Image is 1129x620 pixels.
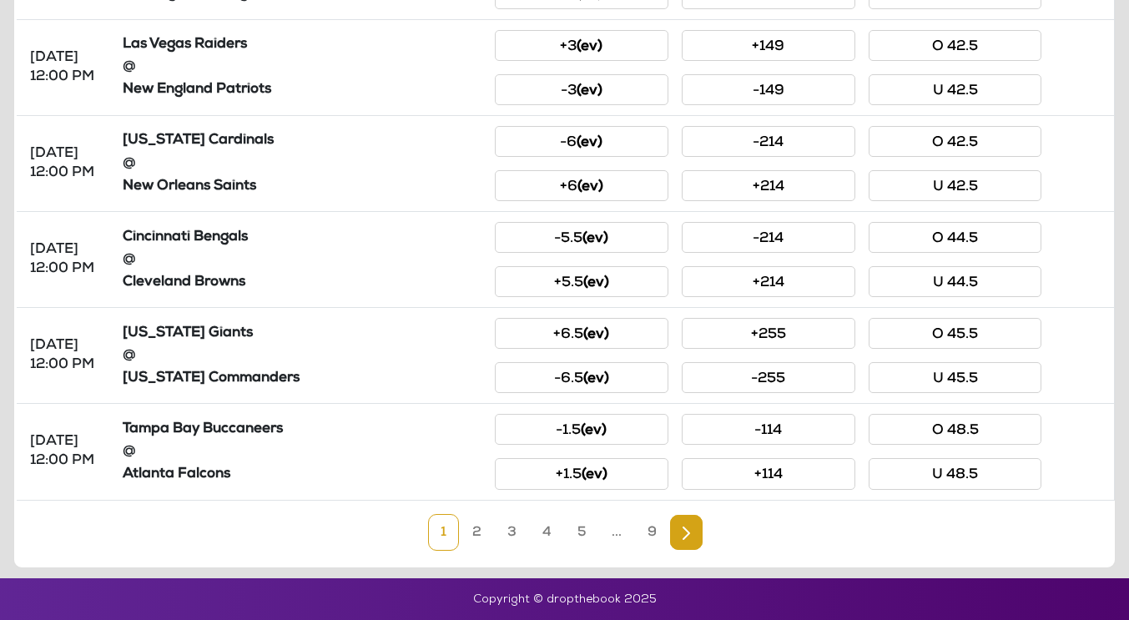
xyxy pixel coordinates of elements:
[869,222,1042,253] button: O 44.5
[682,222,855,253] button: -214
[869,126,1042,157] button: O 42.5
[123,83,271,97] strong: New England Patriots
[635,514,669,551] a: 9
[123,230,248,244] strong: Cincinnati Bengals
[495,458,668,489] button: +1.5(ev)
[577,180,603,194] small: (ev)
[123,346,481,365] div: @
[577,84,602,98] small: (ev)
[869,74,1042,105] button: U 42.5
[582,232,608,246] small: (ev)
[599,514,634,551] a: ...
[682,414,855,445] button: -114
[495,362,668,393] button: -6.5(ev)
[581,424,607,438] small: (ev)
[123,275,245,290] strong: Cleveland Browns
[869,170,1042,201] button: U 42.5
[682,74,855,105] button: -149
[869,362,1042,393] button: U 45.5
[565,514,598,551] a: 5
[123,58,481,77] div: @
[682,170,855,201] button: +214
[495,414,668,445] button: -1.5(ev)
[682,362,855,393] button: -255
[495,170,668,201] button: +6(ev)
[682,30,855,61] button: +149
[583,372,609,386] small: (ev)
[30,240,103,279] div: [DATE] 12:00 PM
[583,328,609,342] small: (ev)
[682,318,855,349] button: +255
[30,144,103,183] div: [DATE] 12:00 PM
[123,250,481,270] div: @
[582,468,607,482] small: (ev)
[123,154,481,174] div: @
[123,371,300,386] strong: [US_STATE] Commanders
[683,527,690,540] img: Next
[495,514,529,551] a: 3
[428,514,459,551] a: 1
[869,266,1042,297] button: U 44.5
[682,458,855,489] button: +114
[123,38,247,52] strong: Las Vegas Raiders
[682,126,855,157] button: -214
[495,266,668,297] button: +5.5(ev)
[583,276,609,290] small: (ev)
[123,179,256,194] strong: New Orleans Saints
[123,442,481,461] div: @
[30,48,103,87] div: [DATE] 12:00 PM
[670,515,703,550] a: Next
[869,30,1042,61] button: O 42.5
[869,318,1042,349] button: O 45.5
[123,326,253,340] strong: [US_STATE] Giants
[123,422,283,436] strong: Tampa Bay Buccaneers
[530,514,564,551] a: 4
[495,74,668,105] button: -3(ev)
[682,266,855,297] button: +214
[30,432,103,471] div: [DATE] 12:00 PM
[30,336,103,375] div: [DATE] 12:00 PM
[495,30,668,61] button: +3(ev)
[577,136,602,150] small: (ev)
[869,458,1042,489] button: U 48.5
[123,467,230,481] strong: Atlanta Falcons
[577,40,602,54] small: (ev)
[869,414,1042,445] button: O 48.5
[460,514,494,551] a: 2
[495,318,668,349] button: +6.5(ev)
[495,222,668,253] button: -5.5(ev)
[495,126,668,157] button: -6(ev)
[123,134,274,148] strong: [US_STATE] Cardinals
